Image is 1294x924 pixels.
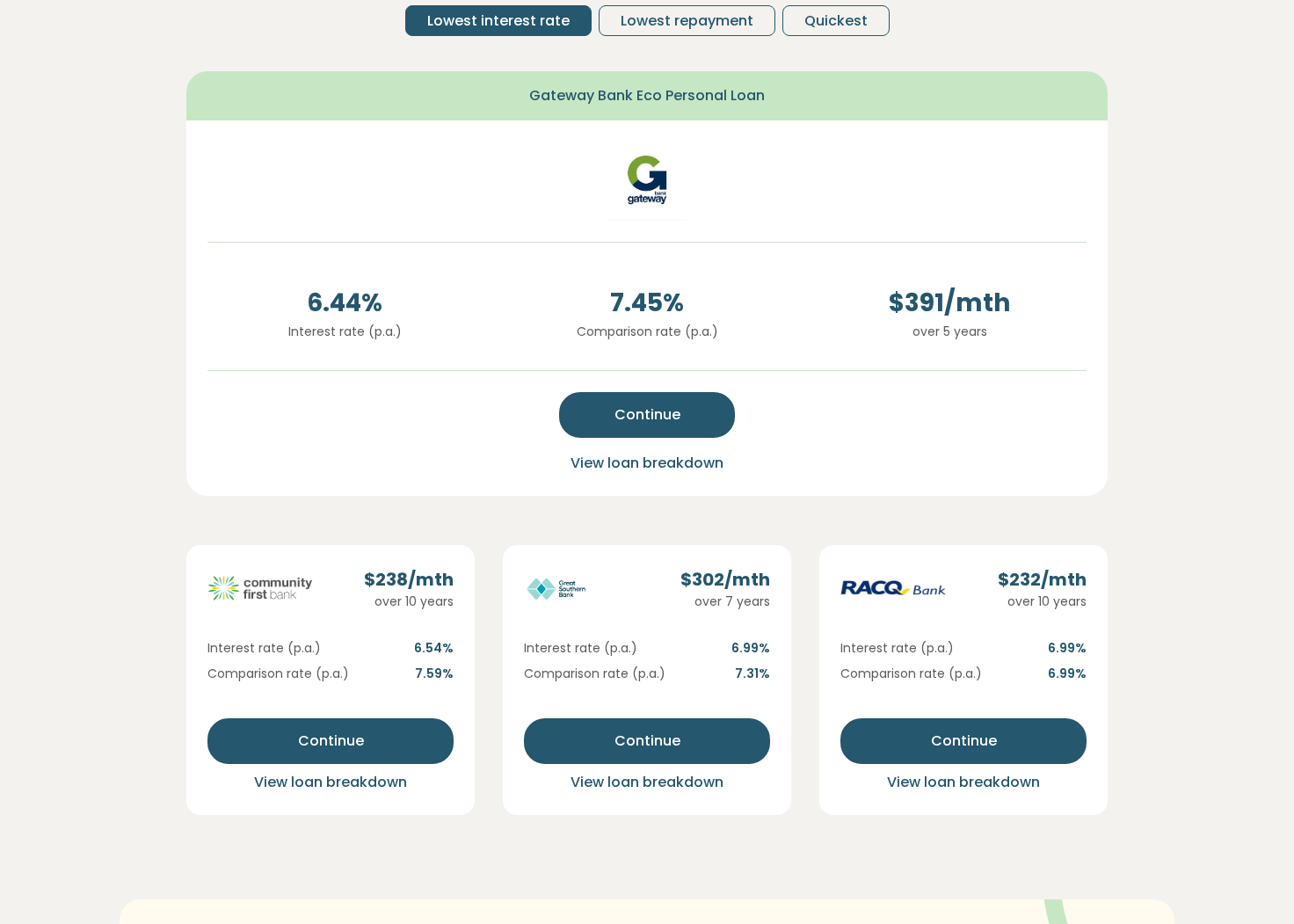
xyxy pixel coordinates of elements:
[782,5,890,36] button: Quickest
[414,639,454,658] span: 6.54 %
[840,718,1087,764] button: Continue
[298,731,364,752] span: Continue
[427,11,570,32] span: Lowest interest rate
[364,566,454,593] div: $ 238 /mth
[735,665,770,683] span: 7.31 %
[568,142,726,221] img: gateway-bank logo
[415,665,454,683] span: 7.59 %
[571,772,723,792] span: View loan breakdown
[559,392,735,438] button: Continue
[614,404,680,426] span: Continue
[1048,639,1087,658] span: 6.99 %
[207,718,454,764] button: Continue
[887,772,1040,792] span: View loan breakdown
[207,639,321,658] span: Interest rate (p.a.)
[207,285,482,322] span: 6.44 %
[680,566,770,593] div: $ 302 /mth
[840,771,1087,794] button: View loan breakdown
[529,85,765,106] span: Gateway Bank Eco Personal Loan
[998,593,1087,611] div: over 10 years
[840,566,946,610] img: racq-personal logo
[1048,665,1087,683] span: 6.99 %
[524,665,665,683] span: Comparison rate (p.a.)
[812,285,1087,322] span: $ 391 /mth
[804,11,868,32] span: Quickest
[207,322,482,341] p: Interest rate (p.a.)
[840,639,954,658] span: Interest rate (p.a.)
[731,639,770,658] span: 6.99 %
[524,566,629,610] img: great-southern logo
[931,731,997,752] span: Continue
[621,11,753,32] span: Lowest repayment
[614,731,680,752] span: Continue
[207,566,313,610] img: community-first logo
[599,5,775,36] button: Lowest repayment
[510,322,784,341] p: Comparison rate (p.a.)
[405,5,592,36] button: Lowest interest rate
[524,771,770,794] button: View loan breakdown
[207,665,349,683] span: Comparison rate (p.a.)
[565,452,729,475] button: View loan breakdown
[524,639,637,658] span: Interest rate (p.a.)
[571,453,723,473] span: View loan breakdown
[998,566,1087,593] div: $ 232 /mth
[254,772,407,792] span: View loan breakdown
[812,322,1087,341] p: over 5 years
[840,665,982,683] span: Comparison rate (p.a.)
[207,771,454,794] button: View loan breakdown
[510,285,784,322] span: 7.45 %
[364,593,454,611] div: over 10 years
[680,593,770,611] div: over 7 years
[524,718,770,764] button: Continue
